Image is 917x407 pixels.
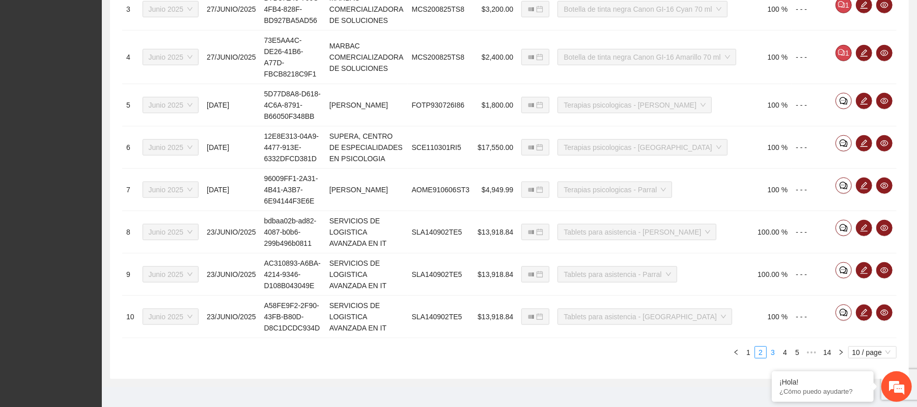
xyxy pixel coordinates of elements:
td: 100.00 % [742,253,792,296]
a: 14 [820,347,835,358]
span: comment [836,139,851,147]
td: [DATE] [203,169,260,211]
button: eye [876,304,893,321]
td: - - - [792,84,831,126]
td: 5D77D8A8-D618-4C6A-8791-B66050F348BB [260,84,325,126]
td: 100 % [742,31,792,84]
button: comment [836,177,852,194]
button: comment [836,262,852,278]
td: 5 [122,84,138,126]
span: eye [877,182,892,190]
button: edit [856,93,872,109]
button: edit [856,135,872,151]
span: Terapias psicologicas - Chihuahua [564,140,721,155]
span: edit [856,309,872,317]
td: 10 [122,296,138,338]
td: $13,918.84 [474,211,517,253]
button: right [835,346,847,359]
span: edit [856,97,872,105]
td: 100 % [742,84,792,126]
span: Junio 2025 [149,140,193,155]
span: eye [877,139,892,147]
span: 10 / page [852,347,893,358]
td: bdbaa02b-ad82-4087-b0b6-299b496b0811 [260,211,325,253]
span: right [838,349,844,355]
td: 96009FF1-2A31-4B41-A3B7-6E94144F3E6E [260,169,325,211]
button: eye [876,93,893,109]
span: Botella de tinta negra Canon GI-16 Cyan 70 ml [564,2,721,17]
a: 2 [755,347,766,358]
a: 3 [767,347,779,358]
span: Junio 2025 [149,224,193,240]
td: AOME910606ST3 [408,169,474,211]
li: 14 [820,346,835,359]
td: 27/JUNIO/2025 [203,31,260,84]
span: edit [856,266,872,274]
span: Tablets para asistencia - Cuauhtémoc [564,224,710,240]
td: 73E5AA4C-DE26-41B6-A77D-FBCB8218C9F1 [260,31,325,84]
button: eye [876,177,893,194]
span: edit [856,182,872,190]
div: Chatee con nosotros ahora [53,52,171,65]
td: SERVICIOS DE LOGISTICA AVANZADA EN IT [325,211,408,253]
span: edit [856,224,872,232]
li: 4 [779,346,791,359]
li: Next 5 Pages [803,346,820,359]
td: $4,949.99 [474,169,517,211]
td: 100 % [742,296,792,338]
textarea: Escriba su mensaje y pulse “Intro” [5,278,194,314]
span: edit [856,1,872,9]
td: 100 % [742,126,792,169]
td: 4 [122,31,138,84]
td: 6 [122,126,138,169]
span: Botella de tinta negra Canon GI-16 Amarillo 70 ml [564,49,730,65]
span: eye [877,309,892,317]
li: 3 [767,346,779,359]
span: eye [877,224,892,232]
span: Terapias psicologicas - Cuauhtémoc [564,97,706,113]
li: Previous Page [730,346,742,359]
td: 23/JUNIO/2025 [203,253,260,296]
span: Junio 2025 [149,97,193,113]
td: $1,800.00 [474,84,517,126]
td: SCE110301RI5 [408,126,474,169]
button: eye [876,135,893,151]
div: Minimizar ventana de chat en vivo [167,5,191,30]
span: edit [856,49,872,57]
td: SLA140902TE5 [408,296,474,338]
td: 8 [122,211,138,253]
button: eye [876,220,893,236]
span: comment [836,97,851,105]
td: [DATE] [203,84,260,126]
td: 23/JUNIO/2025 [203,296,260,338]
td: AC310893-A6BA-4214-9346-D108B043049E [260,253,325,296]
button: edit [856,304,872,321]
span: left [733,349,739,355]
span: Terapias psicologicas - Parral [564,182,666,197]
button: comment1 [836,45,852,61]
td: SUPERA, CENTRO DE ESPECIALIDADES EN PSICOLOGIA [325,126,408,169]
a: 1 [743,347,754,358]
span: comment [838,1,845,9]
button: edit [856,220,872,236]
button: eye [876,45,893,61]
td: 100.00 % [742,211,792,253]
td: $13,918.84 [474,253,517,296]
td: MCS200825TS8 [408,31,474,84]
span: comment [836,309,851,317]
span: Junio 2025 [149,182,193,197]
td: - - - [792,126,831,169]
span: eye [877,1,892,9]
span: comment [838,49,845,57]
li: 5 [791,346,803,359]
span: ••• [803,346,820,359]
td: 23/JUNIO/2025 [203,211,260,253]
td: MARBAC COMERCIALIZADORA DE SOLUCIONES [325,31,408,84]
span: Junio 2025 [149,267,193,282]
td: 100 % [742,169,792,211]
td: SERVICIOS DE LOGISTICA AVANZADA EN IT [325,253,408,296]
td: [DATE] [203,126,260,169]
td: $2,400.00 [474,31,517,84]
span: Junio 2025 [149,49,193,65]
